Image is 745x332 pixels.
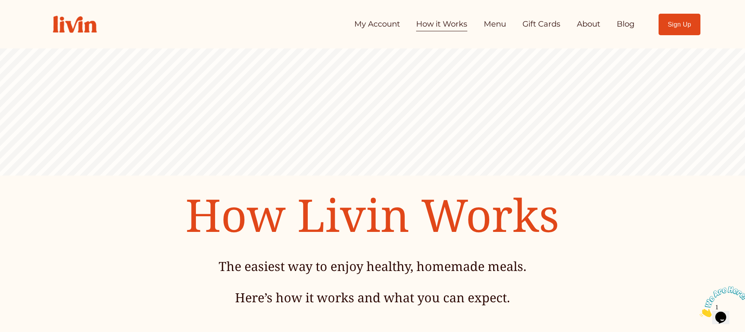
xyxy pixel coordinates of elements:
[416,16,467,32] a: How it Works
[354,16,400,32] a: My Account
[185,184,559,245] span: How Livin Works
[697,283,745,320] iframe: chat widget
[577,16,600,32] a: About
[522,16,560,32] a: Gift Cards
[45,7,105,41] img: Livin
[617,16,635,32] a: Blog
[3,3,6,10] span: 1
[484,16,506,32] a: Menu
[138,289,607,306] h4: Here’s how it works and what you can expect.
[3,3,52,34] img: Chat attention grabber
[659,14,700,35] a: Sign Up
[138,258,607,275] h4: The easiest way to enjoy healthy, homemade meals.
